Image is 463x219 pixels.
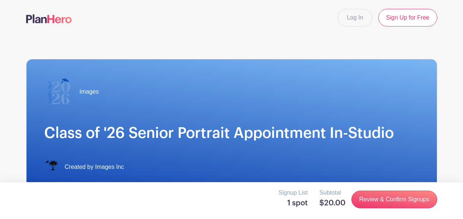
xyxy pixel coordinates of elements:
[65,163,124,171] span: Created by Images Inc
[44,124,419,142] h1: Class of '26 Senior Portrait Appointment In-Studio
[44,160,59,174] img: IMAGES%20logo%20transparenT%20PNG%20s.png
[278,188,308,197] p: Signup List
[351,191,437,208] a: Review & Confirm Signups
[44,77,74,107] img: 2026%20logo%20(2).png
[26,14,72,23] img: logo-507f7623f17ff9eddc593b1ce0a138ce2505c220e1c5a4e2b4648c50719b7d32.svg
[319,199,346,208] h5: $20.00
[378,9,437,27] a: Sign Up for Free
[80,87,99,96] span: Images
[319,188,346,197] p: Subtotal
[338,9,372,27] a: Log In
[278,199,308,208] h5: 1 spot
